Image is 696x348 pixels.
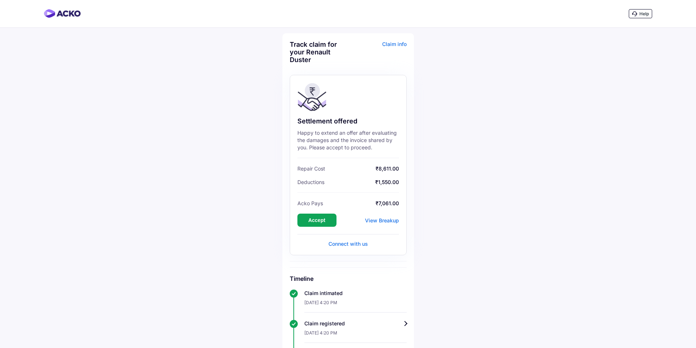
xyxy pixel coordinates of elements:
[297,240,399,248] div: Connect with us
[297,129,399,151] div: Happy to extend an offer after evaluating the damages and the invoice shared by you. Please accep...
[304,320,407,327] div: Claim registered
[327,165,399,172] span: ₹8,611.00
[297,214,336,227] button: Accept
[290,41,346,64] div: Track claim for your Renault Duster
[297,165,325,172] span: Repair Cost
[44,9,81,18] img: horizontal-gradient.png
[350,41,407,69] div: Claim info
[304,297,407,313] div: [DATE] 4:20 PM
[297,117,399,126] div: Settlement offered
[290,275,407,282] h6: Timeline
[365,217,399,223] div: View Breakup
[297,200,323,206] span: Acko Pays
[304,290,407,297] div: Claim intimated
[325,200,399,206] span: ₹7,061.00
[297,179,324,185] span: Deductions
[639,11,649,16] span: Help
[304,327,407,343] div: [DATE] 4:20 PM
[326,179,399,185] span: ₹1,550.00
